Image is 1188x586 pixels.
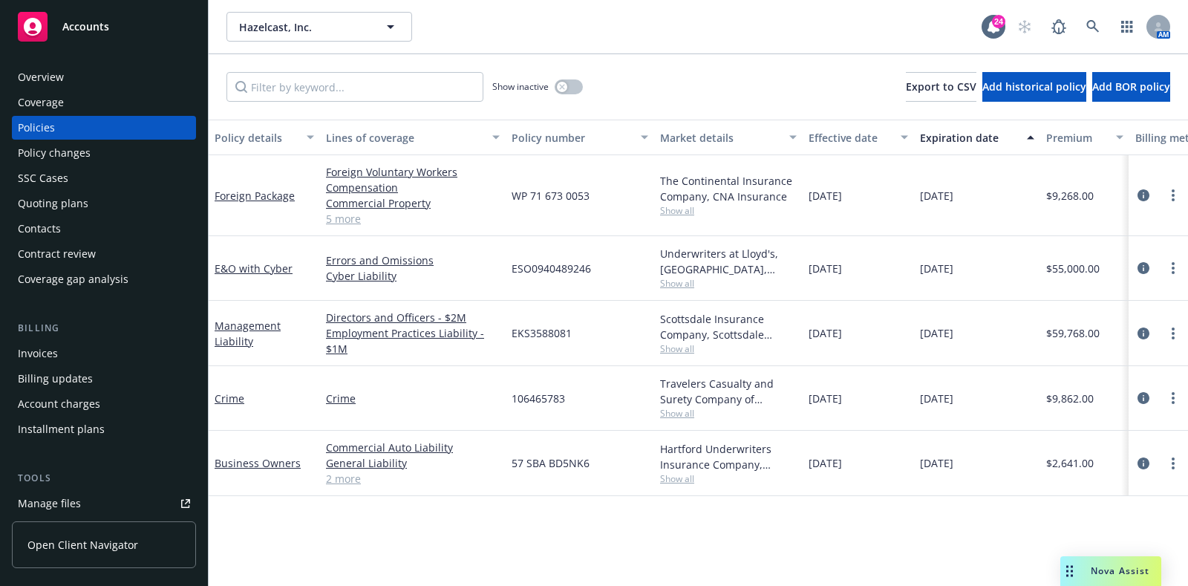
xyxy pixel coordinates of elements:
a: circleInformation [1135,259,1152,277]
a: more [1164,186,1182,204]
a: Foreign Voluntary Workers Compensation [326,164,500,195]
a: Overview [12,65,196,89]
span: Show all [660,277,797,290]
a: Policies [12,116,196,140]
span: [DATE] [809,188,842,204]
a: Foreign Package [215,189,295,203]
div: Overview [18,65,64,89]
div: Coverage [18,91,64,114]
a: Invoices [12,342,196,365]
span: $2,641.00 [1046,455,1094,471]
a: more [1164,325,1182,342]
a: Directors and Officers - $2M [326,310,500,325]
div: Policy changes [18,141,91,165]
button: Market details [654,120,803,155]
span: $59,768.00 [1046,325,1100,341]
a: Crime [326,391,500,406]
div: Travelers Casualty and Surety Company of America, Travelers Insurance [660,376,797,407]
div: Policy number [512,130,632,146]
span: [DATE] [920,325,953,341]
a: more [1164,389,1182,407]
a: Contacts [12,217,196,241]
a: Coverage [12,91,196,114]
div: Hartford Underwriters Insurance Company, Hartford Insurance Group [660,441,797,472]
a: Cyber Liability [326,268,500,284]
div: Contract review [18,242,96,266]
span: Show all [660,472,797,485]
span: [DATE] [809,455,842,471]
a: Contract review [12,242,196,266]
span: Add BOR policy [1092,79,1170,94]
span: Show all [660,407,797,420]
a: more [1164,259,1182,277]
div: Tools [12,471,196,486]
a: 2 more [326,471,500,486]
span: [DATE] [809,261,842,276]
div: Billing [12,321,196,336]
span: WP 71 673 0053 [512,188,590,204]
a: Management Liability [215,319,281,348]
div: Premium [1046,130,1107,146]
a: circleInformation [1135,389,1152,407]
a: Employment Practices Liability - $1M [326,325,500,357]
a: E&O with Cyber [215,261,293,276]
a: Start snowing [1010,12,1039,42]
a: Commercial Auto Liability [326,440,500,455]
div: Scottsdale Insurance Company, Scottsdale Insurance Company (Nationwide), CRC Group [660,311,797,342]
span: [DATE] [809,325,842,341]
button: Hazelcast, Inc. [226,12,412,42]
div: Expiration date [920,130,1018,146]
button: Lines of coverage [320,120,506,155]
span: [DATE] [920,188,953,204]
span: Export to CSV [906,79,976,94]
div: Manage files [18,492,81,515]
div: Policy details [215,130,298,146]
button: Export to CSV [906,72,976,102]
span: [DATE] [920,391,953,406]
div: Policies [18,116,55,140]
span: Open Client Navigator [27,537,138,553]
div: Contacts [18,217,61,241]
span: Nova Assist [1091,564,1149,577]
span: Hazelcast, Inc. [239,19,368,35]
input: Filter by keyword... [226,72,483,102]
button: Policy details [209,120,320,155]
div: SSC Cases [18,166,68,190]
span: Show all [660,204,797,217]
a: more [1164,455,1182,472]
div: 24 [992,15,1005,28]
div: Lines of coverage [326,130,483,146]
a: Accounts [12,6,196,48]
div: Effective date [809,130,892,146]
a: Commercial Property [326,195,500,211]
span: Accounts [62,21,109,33]
a: Business Owners [215,456,301,470]
div: The Continental Insurance Company, CNA Insurance [660,173,797,204]
a: Crime [215,391,244,406]
a: circleInformation [1135,325,1152,342]
div: Underwriters at Lloyd's, [GEOGRAPHIC_DATA], [PERSON_NAME] of London, CFC Underwriting, CRC Group [660,246,797,277]
span: $9,268.00 [1046,188,1094,204]
span: [DATE] [809,391,842,406]
button: Expiration date [914,120,1040,155]
button: Effective date [803,120,914,155]
a: Policy changes [12,141,196,165]
a: 5 more [326,211,500,227]
button: Add BOR policy [1092,72,1170,102]
span: EKS3588081 [512,325,572,341]
button: Policy number [506,120,654,155]
div: Coverage gap analysis [18,267,128,291]
a: circleInformation [1135,455,1152,472]
span: $55,000.00 [1046,261,1100,276]
a: Search [1078,12,1108,42]
div: Quoting plans [18,192,88,215]
span: [DATE] [920,455,953,471]
a: Manage files [12,492,196,515]
a: Errors and Omissions [326,253,500,268]
a: Account charges [12,392,196,416]
a: Coverage gap analysis [12,267,196,291]
span: Show all [660,342,797,355]
span: 106465783 [512,391,565,406]
div: Invoices [18,342,58,365]
a: SSC Cases [12,166,196,190]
